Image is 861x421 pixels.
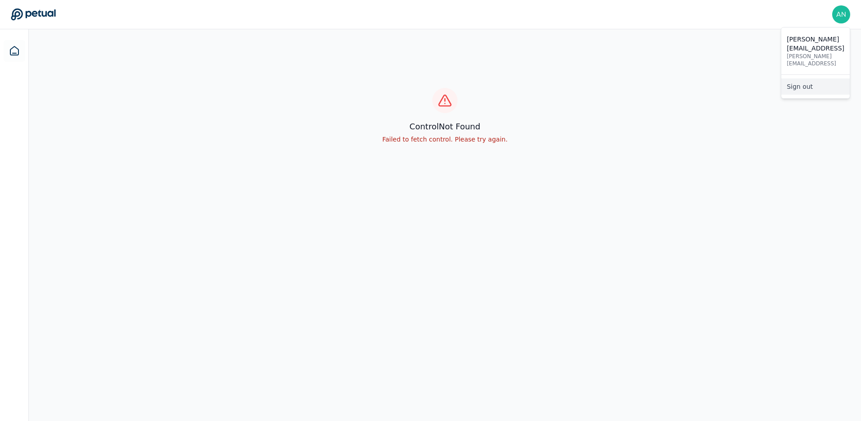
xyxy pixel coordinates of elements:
[11,8,56,21] a: Go to Dashboard
[787,35,844,53] p: [PERSON_NAME][EMAIL_ADDRESS]
[781,78,850,95] a: Sign out
[832,5,850,23] img: andrew+workday@petual.ai
[382,135,508,144] p: Failed to fetch control. Please try again.
[4,40,25,62] a: Dashboard
[382,120,508,133] h3: control Not Found
[787,53,844,67] p: [PERSON_NAME][EMAIL_ADDRESS]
